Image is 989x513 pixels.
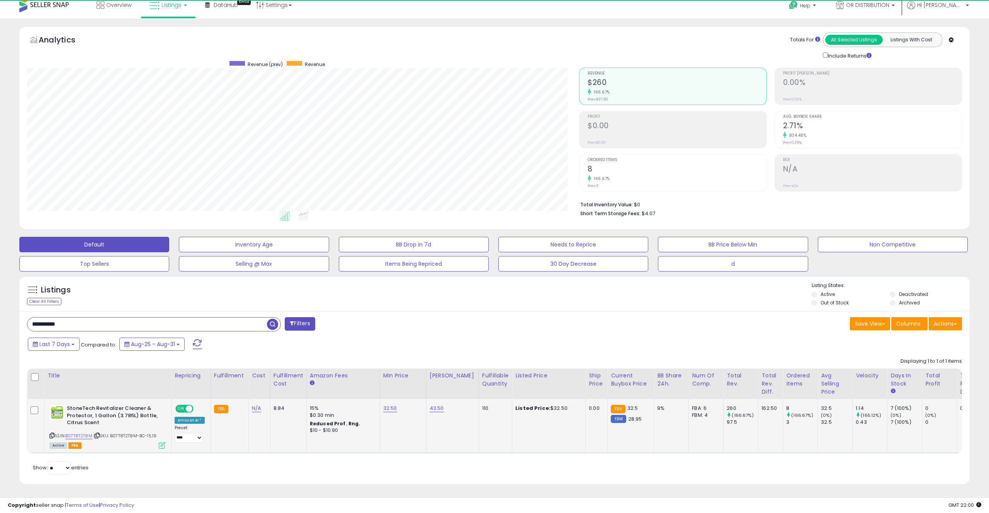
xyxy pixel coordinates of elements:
a: B07T8T2T8M [65,433,92,439]
label: Archived [899,299,920,306]
div: Totals For [790,36,820,44]
div: FBM: 4 [692,412,717,419]
small: FBA [611,405,625,413]
div: 32.5 [821,405,852,412]
div: 32.5 [821,419,852,426]
a: 32.50 [383,404,397,412]
span: | SKU: B07T8T2T8M-BC-15.19 [93,433,156,439]
div: 15% [310,405,374,412]
span: Hi [PERSON_NAME] [917,1,964,9]
div: Min Price [383,372,423,380]
button: Non Competitive [818,237,968,252]
span: 32.5 [627,404,638,412]
div: Total Profit Diff. [960,372,975,396]
small: (0%) [890,412,901,418]
div: Ordered Items [786,372,814,388]
b: Listed Price: [515,404,551,412]
h2: N/A [783,165,962,175]
button: Needs to Reprice [498,237,648,252]
small: 166.67% [591,89,610,95]
div: 1.14 [856,405,887,412]
div: 0 [925,405,957,412]
span: DataHub [214,1,238,9]
span: All listings currently available for purchase on Amazon [49,442,67,449]
span: OR DISTRIBUTION [846,1,889,9]
small: (0%) [925,412,936,418]
img: 4194sJKVAzL._SL40_.jpg [49,405,65,420]
div: 9% [657,405,683,412]
div: $10 - $10.90 [310,427,374,434]
div: 8 [786,405,817,412]
small: Days In Stock. [890,388,895,395]
button: Actions [929,317,962,330]
span: Aug-25 - Aug-31 [131,340,175,348]
div: 0.43 [856,419,887,426]
h2: $260 [588,78,766,88]
a: 43.50 [430,404,444,412]
label: Out of Stock [821,299,849,306]
div: 0 [925,419,957,426]
div: 0.00 [960,405,972,412]
button: Filters [285,317,315,331]
div: Total Rev. [727,372,755,388]
div: Amazon AI * [175,417,205,424]
div: $32.50 [515,405,579,412]
small: Prev: 0.29% [783,140,802,145]
div: Preset: [175,425,205,443]
span: Show: entries [33,464,88,471]
div: Current Buybox Price [611,372,651,388]
h5: Analytics [39,34,90,47]
a: Hi [PERSON_NAME] [907,1,969,19]
a: Terms of Use [66,501,99,509]
h2: 2.71% [783,121,962,132]
span: 28.95 [628,415,642,423]
span: Overview [106,1,131,9]
div: 162.50 [761,405,777,412]
span: $4.07 [642,210,655,217]
small: (0%) [821,412,832,418]
div: Repricing [175,372,207,380]
b: Reduced Prof. Rng. [310,420,360,427]
h5: Listings [41,285,71,296]
div: seller snap | | [8,502,134,509]
span: 2025-09-8 22:00 GMT [948,501,981,509]
button: Default [19,237,169,252]
small: Amazon Fees. [310,380,314,387]
span: Avg. Buybox Share [783,115,962,119]
span: Revenue [305,61,325,68]
b: StoneTech Revitalizer Cleaner & Protector, 1 Gallon (3.785L) Bottle, Citrus Scent [67,405,161,428]
div: Total Rev. Diff. [761,372,780,396]
div: $0.30 min [310,412,374,419]
div: Amazon Fees [310,372,377,380]
div: 7 (100%) [890,419,922,426]
span: Last 7 Days [39,340,70,348]
span: Help [800,2,811,9]
button: Listings With Cost [882,35,940,45]
strong: Copyright [8,501,36,509]
div: Total Profit [925,372,953,388]
div: 7 (100%) [890,405,922,412]
h2: $0.00 [588,121,766,132]
small: FBM [611,415,626,423]
span: ON [176,406,186,412]
span: Revenue (prev) [248,61,283,68]
button: All Selected Listings [825,35,883,45]
div: Num of Comp. [692,372,720,388]
span: Compared to: [81,341,116,348]
div: Velocity [856,372,884,380]
a: Privacy Policy [100,501,134,509]
small: (166.67%) [791,412,813,418]
div: Displaying 1 to 1 of 1 items [901,358,962,365]
small: (165.12%) [861,412,881,418]
div: 110 [482,405,506,412]
b: Total Inventory Value: [580,201,633,208]
button: Items Being Repriced [339,256,489,272]
a: N/A [252,404,261,412]
div: ASIN: [49,405,165,448]
button: 30 Day Decrease [498,256,648,272]
button: Selling @ Max [179,256,329,272]
div: Cost [252,372,267,380]
span: Revenue [588,71,766,76]
div: Fulfillment [214,372,245,380]
button: BB Drop in 7d [339,237,489,252]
